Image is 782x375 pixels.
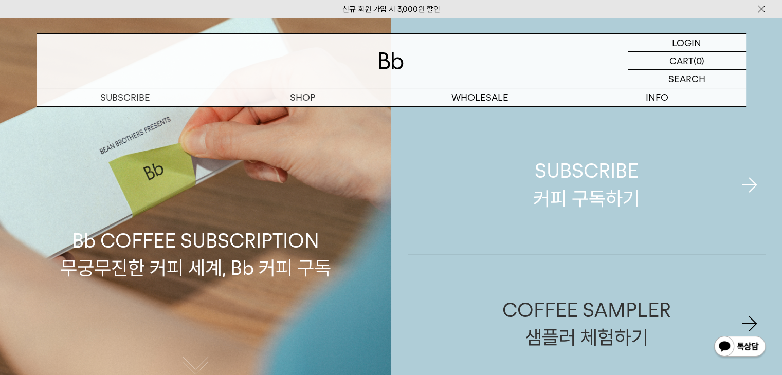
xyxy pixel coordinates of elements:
[628,34,746,52] a: LOGIN
[60,129,331,282] p: Bb COFFEE SUBSCRIPTION 무궁무진한 커피 세계, Bb 커피 구독
[672,34,701,51] p: LOGIN
[668,70,705,88] p: SEARCH
[533,157,640,212] div: SUBSCRIBE 커피 구독하기
[713,335,767,360] img: 카카오톡 채널 1:1 채팅 버튼
[569,88,746,106] p: INFO
[628,52,746,70] a: CART (0)
[391,88,569,106] p: WHOLESALE
[408,116,766,254] a: SUBSCRIBE커피 구독하기
[669,52,694,69] p: CART
[214,88,391,106] a: SHOP
[694,52,704,69] p: (0)
[342,5,440,14] a: 신규 회원 가입 시 3,000원 할인
[37,88,214,106] a: SUBSCRIBE
[502,296,671,351] div: COFFEE SAMPLER 샘플러 체험하기
[379,52,404,69] img: 로고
